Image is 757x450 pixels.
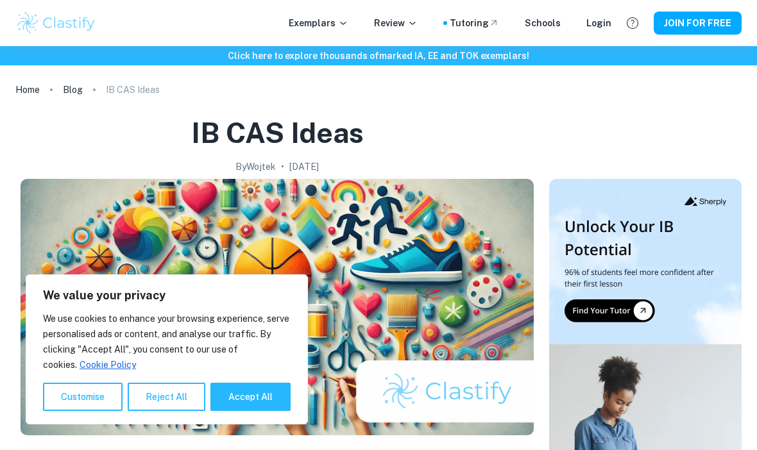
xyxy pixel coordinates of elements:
[450,16,499,30] a: Tutoring
[374,16,418,30] p: Review
[79,359,137,371] a: Cookie Policy
[43,311,291,372] p: We use cookies to enhance your browsing experience, serve personalised ads or content, and analys...
[21,179,534,435] img: IB CAS Ideas cover image
[525,16,561,30] a: Schools
[3,49,754,63] h6: Click here to explore thousands of marked IA, EE and TOK exemplars !
[622,12,643,34] button: Help and Feedback
[289,16,348,30] p: Exemplars
[235,160,276,174] h2: By Wojtek
[26,274,308,424] div: We value your privacy
[43,288,291,303] p: We value your privacy
[289,160,319,174] h2: [DATE]
[43,383,123,411] button: Customise
[210,383,291,411] button: Accept All
[15,81,40,99] a: Home
[63,81,83,99] a: Blog
[106,83,160,97] p: IB CAS Ideas
[281,160,284,174] p: •
[654,12,742,35] button: JOIN FOR FREE
[586,16,611,30] a: Login
[191,114,364,152] h1: IB CAS Ideas
[15,10,97,36] img: Clastify logo
[128,383,205,411] button: Reject All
